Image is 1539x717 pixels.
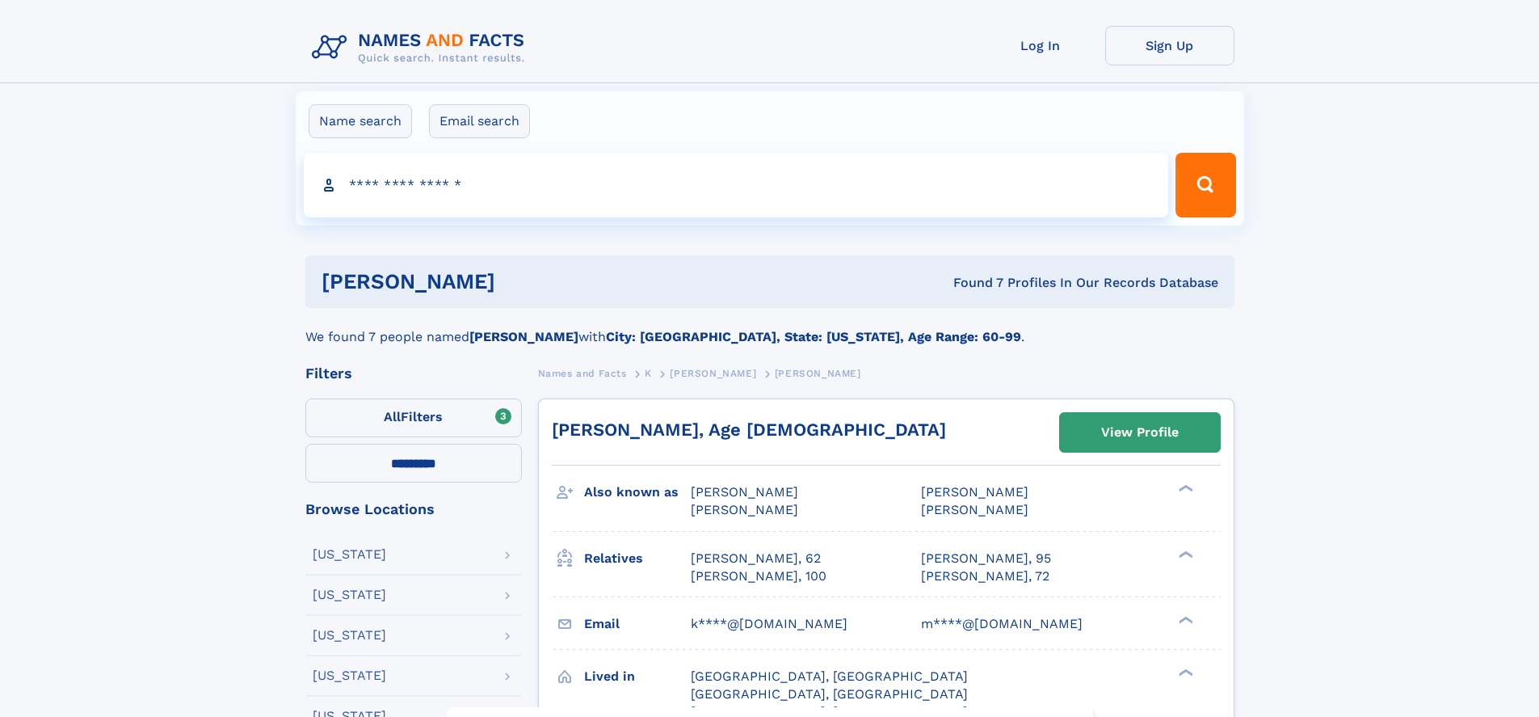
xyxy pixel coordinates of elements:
[584,479,691,506] h3: Also known as
[1060,413,1220,452] a: View Profile
[921,502,1028,517] span: [PERSON_NAME]
[1175,549,1194,559] div: ❯
[976,26,1105,65] a: Log In
[305,399,522,437] label: Filters
[670,368,756,379] span: [PERSON_NAME]
[691,502,798,517] span: [PERSON_NAME]
[1175,483,1194,494] div: ❯
[322,272,725,292] h1: [PERSON_NAME]
[775,368,861,379] span: [PERSON_NAME]
[606,329,1021,344] b: City: [GEOGRAPHIC_DATA], State: [US_STATE], Age Range: 60-99
[584,545,691,572] h3: Relatives
[1105,26,1234,65] a: Sign Up
[584,663,691,690] h3: Lived in
[691,567,826,585] a: [PERSON_NAME], 100
[1175,153,1235,217] button: Search Button
[552,420,946,440] a: [PERSON_NAME], Age [DEMOGRAPHIC_DATA]
[313,588,386,601] div: [US_STATE]
[305,308,1234,347] div: We found 7 people named with .
[691,686,968,702] span: [GEOGRAPHIC_DATA], [GEOGRAPHIC_DATA]
[724,274,1218,292] div: Found 7 Profiles In Our Records Database
[304,153,1169,217] input: search input
[384,409,401,424] span: All
[313,548,386,561] div: [US_STATE]
[313,669,386,682] div: [US_STATE]
[538,363,627,383] a: Names and Facts
[469,329,578,344] b: [PERSON_NAME]
[921,550,1051,567] a: [PERSON_NAME], 95
[645,363,652,383] a: K
[691,668,968,684] span: [GEOGRAPHIC_DATA], [GEOGRAPHIC_DATA]
[921,484,1028,500] span: [PERSON_NAME]
[305,26,538,70] img: Logo Names and Facts
[429,104,530,138] label: Email search
[691,550,821,567] a: [PERSON_NAME], 62
[1175,667,1194,677] div: ❯
[313,629,386,642] div: [US_STATE]
[305,502,522,517] div: Browse Locations
[305,366,522,381] div: Filters
[691,484,798,500] span: [PERSON_NAME]
[670,363,756,383] a: [PERSON_NAME]
[309,104,412,138] label: Name search
[1175,614,1194,625] div: ❯
[1101,414,1179,451] div: View Profile
[645,368,652,379] span: K
[584,610,691,638] h3: Email
[921,567,1049,585] a: [PERSON_NAME], 72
